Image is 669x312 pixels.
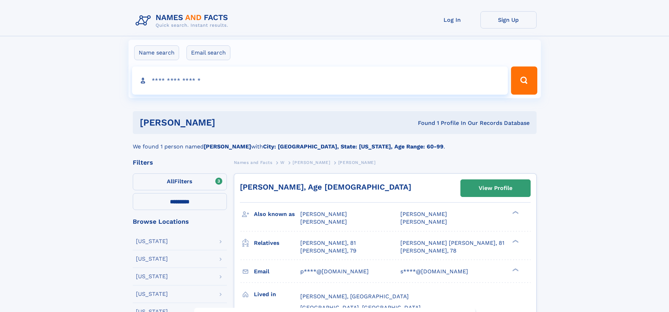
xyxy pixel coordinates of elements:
[300,218,347,225] span: [PERSON_NAME]
[133,134,537,151] div: We found 1 person named with .
[400,247,457,255] a: [PERSON_NAME], 78
[140,118,317,127] h1: [PERSON_NAME]
[511,267,519,272] div: ❯
[136,238,168,244] div: [US_STATE]
[511,210,519,215] div: ❯
[136,291,168,297] div: [US_STATE]
[293,160,330,165] span: [PERSON_NAME]
[511,66,537,95] button: Search Button
[254,208,300,220] h3: Also known as
[338,160,376,165] span: [PERSON_NAME]
[400,211,447,217] span: [PERSON_NAME]
[167,178,174,185] span: All
[300,239,356,247] a: [PERSON_NAME], 81
[461,180,530,197] a: View Profile
[132,66,508,95] input: search input
[280,158,285,167] a: W
[186,45,230,60] label: Email search
[316,119,530,127] div: Found 1 Profile In Our Records Database
[136,274,168,279] div: [US_STATE]
[204,143,251,150] b: [PERSON_NAME]
[240,183,411,191] a: [PERSON_NAME], Age [DEMOGRAPHIC_DATA]
[300,211,347,217] span: [PERSON_NAME]
[234,158,273,167] a: Names and Facts
[136,256,168,262] div: [US_STATE]
[300,304,421,311] span: [GEOGRAPHIC_DATA], [GEOGRAPHIC_DATA]
[263,143,444,150] b: City: [GEOGRAPHIC_DATA], State: [US_STATE], Age Range: 60-99
[254,237,300,249] h3: Relatives
[424,11,480,28] a: Log In
[300,247,356,255] a: [PERSON_NAME], 79
[511,239,519,243] div: ❯
[300,293,409,300] span: [PERSON_NAME], [GEOGRAPHIC_DATA]
[480,11,537,28] a: Sign Up
[400,239,504,247] a: [PERSON_NAME] [PERSON_NAME], 81
[133,11,234,30] img: Logo Names and Facts
[134,45,179,60] label: Name search
[133,159,227,166] div: Filters
[133,218,227,225] div: Browse Locations
[254,288,300,300] h3: Lived in
[280,160,285,165] span: W
[479,180,512,196] div: View Profile
[254,266,300,278] h3: Email
[133,173,227,190] label: Filters
[293,158,330,167] a: [PERSON_NAME]
[400,218,447,225] span: [PERSON_NAME]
